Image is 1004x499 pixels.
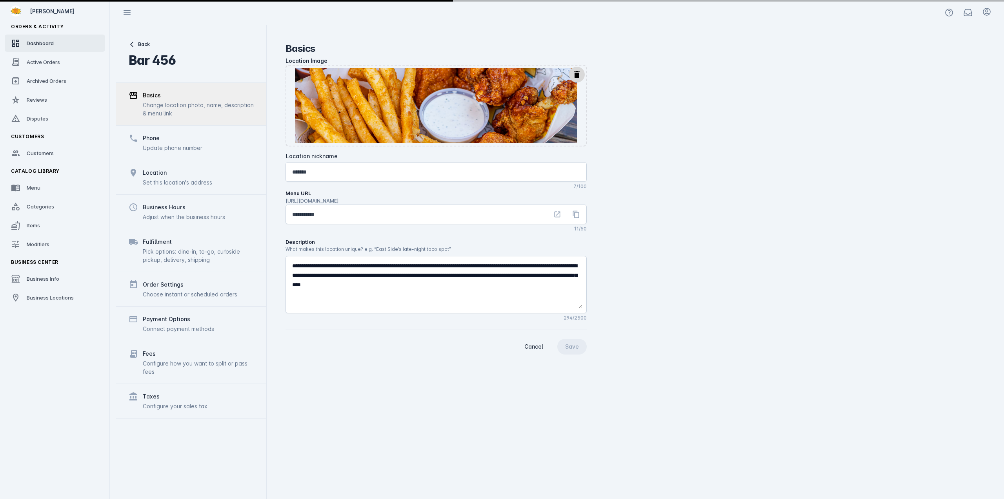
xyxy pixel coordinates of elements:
span: Items [27,222,40,228]
mat-icon: delete [572,70,582,79]
div: Bar 456 [129,54,176,67]
a: Items [5,217,105,234]
div: Pick options: dine-in, to-go, curbside pickup, delivery, shipping [143,247,254,264]
div: [PERSON_NAME] [30,7,102,15]
div: Payment Options [143,314,190,324]
span: Customers [11,133,44,139]
a: Menu [5,179,105,196]
span: Cancel [524,344,543,349]
span: Archived Orders [27,78,66,84]
div: Phone [143,133,160,143]
span: Menu [27,185,40,191]
a: Business Info [5,270,105,287]
span: Customers [27,150,54,156]
span: Active Orders [27,59,60,65]
span: Catalog Library [11,168,60,174]
img: ... [293,66,579,145]
a: Modifiers [5,236,105,253]
label: Description [286,238,587,246]
a: Customers [5,144,105,162]
div: Change location photo, name, description & menu link [143,101,254,117]
div: Taxes [143,392,160,401]
span: Categories [27,203,54,210]
a: Disputes [5,110,105,127]
mat-hint: 7/100 [573,182,587,190]
label: Menu URL [286,190,587,197]
span: Dashboard [27,40,54,46]
a: Archived Orders [5,72,105,90]
button: Back [129,41,176,48]
p: [URL][DOMAIN_NAME] [286,197,587,205]
button: Cancel [517,339,551,355]
a: Active Orders [5,53,105,71]
span: Disputes [27,115,48,122]
span: Business Info [27,276,59,282]
div: Update phone number [143,144,202,152]
mat-hint: 294/2500 [564,313,587,321]
mat-label: Location nickname [286,153,338,159]
div: Fees [143,349,156,358]
div: Set this location's address [143,178,212,186]
span: Modifiers [27,241,49,247]
span: Orders & Activity [11,24,64,29]
a: Categories [5,198,105,215]
div: Connect payment methods [143,325,214,333]
div: Order Settings [143,280,184,289]
div: Business Hours [143,203,186,212]
div: Adjust when the business hours [143,213,225,221]
span: Back [138,41,150,48]
span: Business Locations [27,294,74,301]
div: Choose instant or scheduled orders [143,290,237,298]
span: Business Center [11,259,58,265]
a: Business Locations [5,289,105,306]
div: Location [143,168,167,177]
p: What makes this location unique? e.g. “East Side’s late-night taco spot” [286,246,587,253]
span: Reviews [27,97,47,103]
mat-hint: 11/50 [574,224,587,232]
div: Location Image [286,57,327,65]
a: Reviews [5,91,105,108]
div: Configure your sales tax [143,402,207,410]
div: Basics [143,91,161,100]
div: Basics [286,44,315,53]
div: Configure how you want to split or pass fees [143,359,254,376]
div: Fulfillment [143,237,172,247]
a: Dashboard [5,35,105,52]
